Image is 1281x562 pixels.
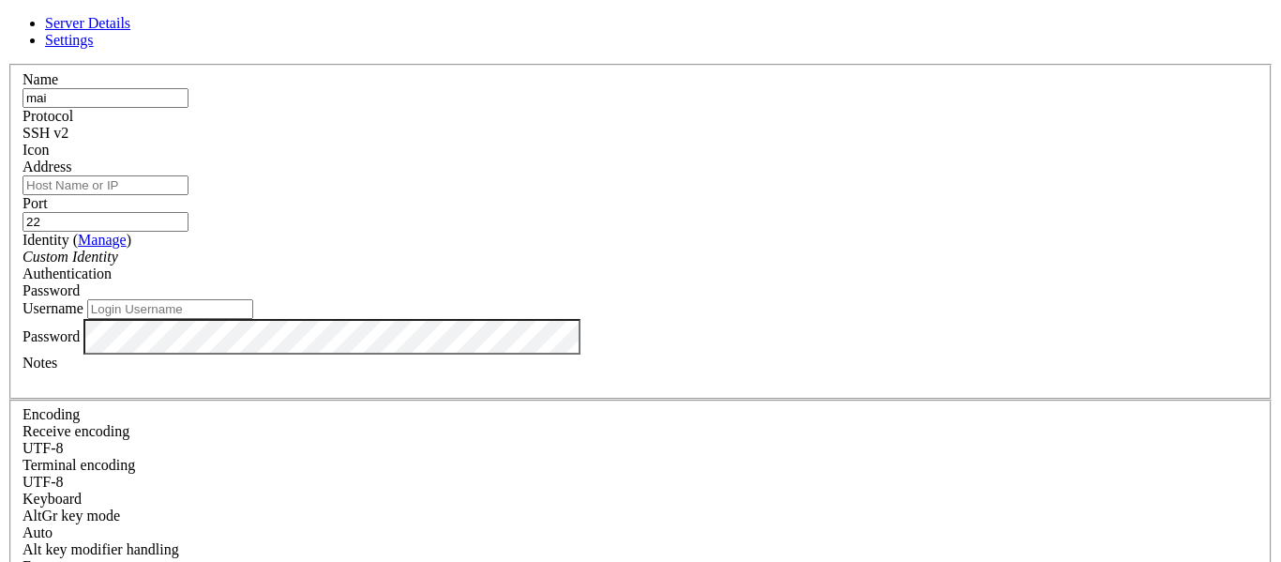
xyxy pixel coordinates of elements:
[87,299,253,319] input: Login Username
[23,457,135,473] label: The default terminal encoding. ISO-2022 enables character map translations (like graphics maps). ...
[23,142,49,158] label: Icon
[23,524,1258,541] div: Auto
[23,212,188,232] input: Port Number
[23,159,71,175] label: Address
[23,108,73,124] label: Protocol
[23,282,80,298] span: Password
[45,32,94,48] a: Settings
[23,406,80,422] label: Encoding
[78,232,127,248] a: Manage
[23,541,179,557] label: Controls how the Alt key is handled. Escape: Send an ESC prefix. 8-Bit: Add 128 to the typed char...
[23,440,64,456] span: UTF-8
[45,15,130,31] a: Server Details
[23,125,68,141] span: SSH v2
[23,491,82,507] label: Keyboard
[73,232,131,248] span: ( )
[23,282,1258,299] div: Password
[23,232,131,248] label: Identity
[23,266,112,281] label: Authentication
[23,474,1258,491] div: UTF-8
[23,195,48,211] label: Port
[23,125,1258,142] div: SSH v2
[23,249,1258,266] div: Custom Identity
[23,71,58,87] label: Name
[23,249,118,265] i: Custom Identity
[23,524,53,540] span: Auto
[23,355,57,371] label: Notes
[23,88,188,108] input: Server Name
[23,423,129,439] label: Set the expected encoding for data received from the host. If the encodings do not match, visual ...
[23,440,1258,457] div: UTF-8
[23,300,83,316] label: Username
[23,175,188,195] input: Host Name or IP
[23,508,120,524] label: Set the expected encoding for data received from the host. If the encodings do not match, visual ...
[23,327,80,343] label: Password
[23,474,64,490] span: UTF-8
